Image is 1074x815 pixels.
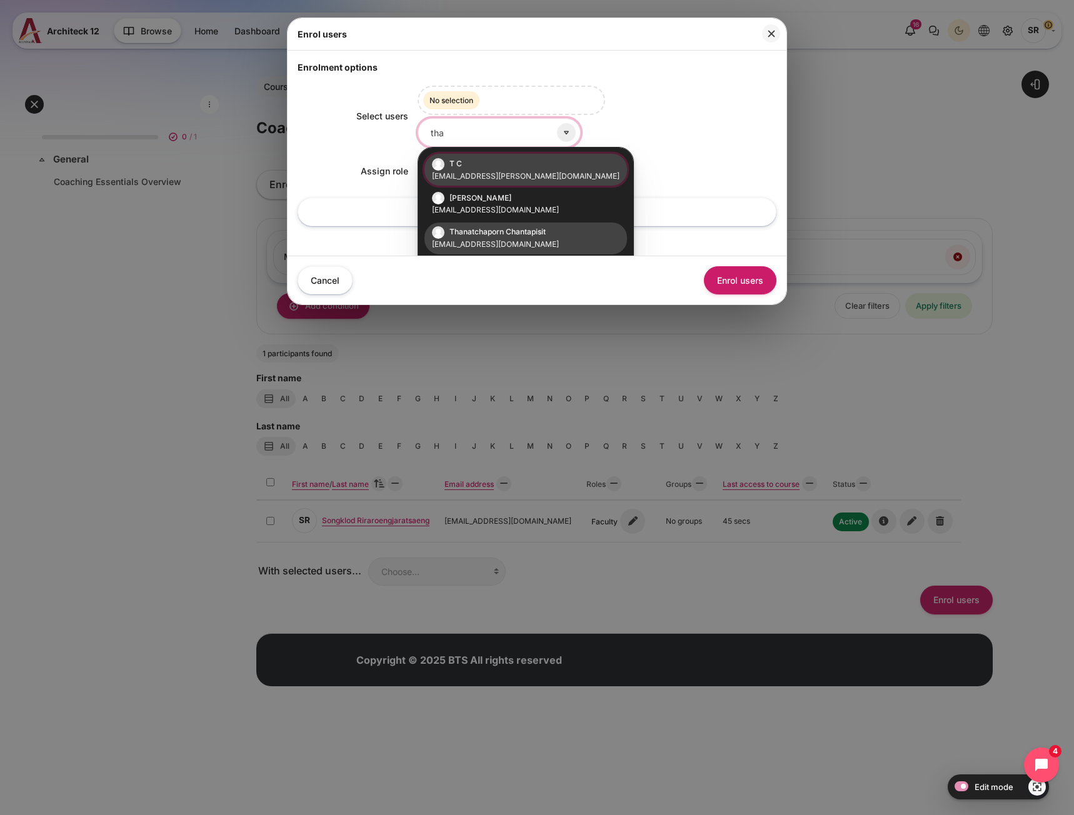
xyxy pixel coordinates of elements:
[356,111,408,121] label: Select users
[704,266,776,294] button: Enrol users
[418,118,581,146] input: Search
[432,171,620,182] small: [EMAIL_ADDRESS][PERSON_NAME][DOMAIN_NAME]
[361,166,408,176] label: Assign role
[298,27,347,41] h5: Enrol users
[449,227,546,236] span: Thanatchaporn Chantapisit
[449,159,462,168] span: T C
[418,147,634,322] ul: Suggestions
[298,266,353,294] button: Cancel
[762,24,780,42] button: Close
[423,91,480,109] span: No selection
[432,204,620,216] small: [EMAIL_ADDRESS][DOMAIN_NAME]
[449,193,511,202] span: [PERSON_NAME]
[298,61,776,74] legend: Enrolment options
[298,197,776,226] a: Show more...
[432,239,620,250] small: [EMAIL_ADDRESS][DOMAIN_NAME]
